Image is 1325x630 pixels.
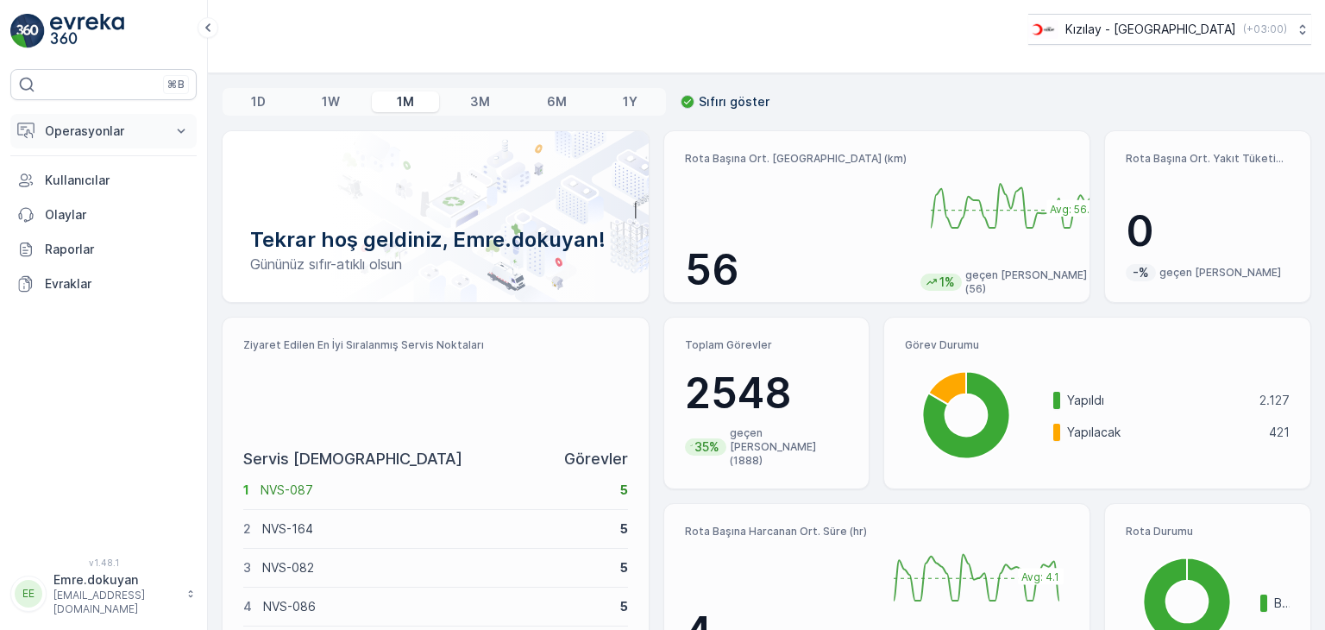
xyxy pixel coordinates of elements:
p: ( +03:00 ) [1243,22,1287,36]
p: NVS-087 [261,482,609,499]
p: Emre.dokuyan [53,571,178,589]
div: EE [15,580,42,608]
p: Ziyaret Edilen En İyi Sıralanmış Servis Noktaları [243,338,628,352]
p: 1M [397,93,414,110]
p: Kullanıcılar [45,172,190,189]
p: 2 [243,520,251,538]
p: Rota Başına Ort. [GEOGRAPHIC_DATA] (km) [685,152,907,166]
p: geçen [PERSON_NAME] (1888) [730,426,848,468]
p: Operasyonlar [45,123,162,140]
p: 2548 [685,368,849,419]
a: Raporlar [10,232,197,267]
p: Bitmiş [1274,595,1290,612]
p: 4 [243,598,252,615]
p: 3M [470,93,490,110]
p: Rota Başına Harcanan Ort. Süre (hr) [685,525,870,539]
p: 3 [243,559,251,576]
p: Sıfırı göster [699,93,769,110]
p: 0 [1126,205,1290,257]
button: EEEmre.dokuyan[EMAIL_ADDRESS][DOMAIN_NAME] [10,571,197,616]
p: 5 [620,598,628,615]
p: Servis [DEMOGRAPHIC_DATA] [243,447,462,471]
p: Rota Durumu [1126,525,1290,539]
p: 1% [938,274,957,291]
p: NVS-086 [263,598,609,615]
button: Kızılay - [GEOGRAPHIC_DATA](+03:00) [1028,14,1311,45]
p: geçen [PERSON_NAME] (56) [965,268,1104,296]
p: Kızılay - [GEOGRAPHIC_DATA] [1065,21,1236,38]
p: 35% [693,438,721,456]
p: Yapılacak [1067,424,1258,441]
p: Yapıldı [1067,392,1248,409]
a: Olaylar [10,198,197,232]
p: 1Y [623,93,637,110]
a: Kullanıcılar [10,163,197,198]
span: v 1.48.1 [10,558,197,568]
p: geçen [PERSON_NAME] [1159,266,1281,280]
p: 6M [547,93,567,110]
p: ⌘B [167,78,185,91]
p: NVS-082 [262,559,609,576]
p: Görev Durumu [905,338,1290,352]
p: [EMAIL_ADDRESS][DOMAIN_NAME] [53,589,178,616]
p: Olaylar [45,206,190,224]
p: 1 [243,482,249,499]
p: Toplam Görevler [685,338,849,352]
p: 1W [322,93,340,110]
p: 5 [620,559,628,576]
img: k%C4%B1z%C4%B1lay_D5CCths_t1JZB0k.png [1028,20,1058,39]
img: logo_light-DOdMpM7g.png [50,14,124,48]
p: -% [1131,264,1151,281]
button: Operasyonlar [10,114,197,148]
p: NVS-164 [262,520,609,538]
p: 5 [620,520,628,538]
img: logo [10,14,45,48]
p: Raporlar [45,241,190,258]
p: 1D [251,93,266,110]
p: 2.127 [1259,392,1290,409]
p: Rota Başına Ort. Yakıt Tüketimi (lt) [1126,152,1290,166]
p: 56 [685,244,907,296]
a: Evraklar [10,267,197,301]
p: 5 [620,482,628,499]
p: Görevler [564,447,628,471]
p: 421 [1269,424,1290,441]
p: Gününüz sıfır-atıklı olsun [250,254,621,274]
p: Tekrar hoş geldiniz, Emre.dokuyan! [250,226,621,254]
p: Evraklar [45,275,190,293]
